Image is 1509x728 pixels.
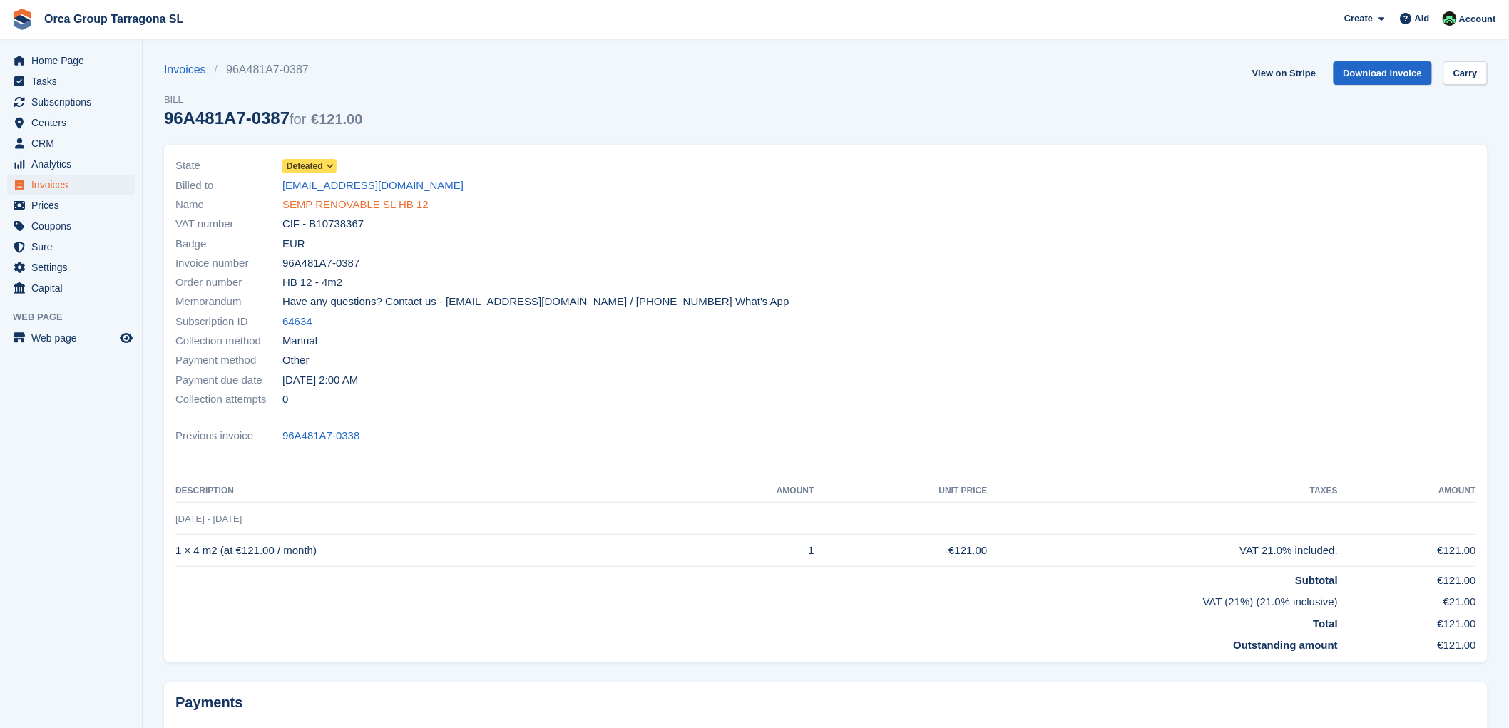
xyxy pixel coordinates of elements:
font: 96A481A7-0338 [282,429,359,441]
nav: breadcrumbs [164,61,362,78]
font: 1 [808,544,814,556]
font: Badge [175,237,206,250]
font: VAT number [175,217,234,230]
font: 96A481A7-0387 [164,108,290,128]
font: Aid [1415,13,1430,24]
font: Capital [31,282,63,294]
font: Have any questions? Contact us - [EMAIL_ADDRESS][DOMAIN_NAME] / [PHONE_NUMBER] What's App [282,295,789,307]
font: Centers [31,117,66,128]
font: Collection attempts [175,393,267,405]
font: Payments [175,694,243,710]
font: [EMAIL_ADDRESS][DOMAIN_NAME] [282,179,464,191]
font: Name [175,198,204,210]
font: VAT 21.0% included. [1240,544,1339,556]
font: Previous invoice [175,429,253,441]
font: Manual [282,334,317,347]
a: menu [7,175,135,195]
a: menu [7,278,135,298]
font: Defeated [287,161,323,171]
a: menu [7,328,135,348]
a: Defeated [282,158,337,174]
font: EUR [282,237,305,250]
font: Analytics [31,158,71,170]
font: CIF - B10738367 [282,217,364,230]
a: View on Stripe [1247,61,1321,85]
font: State [175,159,200,171]
font: for [290,111,306,127]
font: SEMP RENOVABLE SL HB 12 [282,198,429,210]
img: Tania [1443,11,1457,26]
a: Invoices [164,61,215,78]
font: Subtotal [1295,574,1338,586]
font: Other [282,354,310,366]
a: menu [7,71,135,91]
a: menu [7,113,135,133]
font: Coupons [31,220,71,232]
a: 96A481A7-0338 [282,428,359,444]
font: Account [1459,14,1496,24]
a: 64634 [282,314,312,330]
a: Carry [1443,61,1488,85]
font: Subscription ID [175,315,248,327]
font: Carry [1453,68,1478,78]
font: Sure [31,241,53,252]
font: CRM [31,138,54,149]
img: stora-icon-8386f47178a22dfd0bd8f6a31ec36ba5ce8667c1dd55bd0f319d3a0aa187defe.svg [11,9,33,30]
font: Tasks [31,76,57,87]
a: menu [7,257,135,277]
font: €121.00 [1438,617,1476,630]
font: Orca Group Tarragona SL [44,13,183,25]
font: 64634 [282,315,312,327]
a: menu [7,92,135,112]
font: Billed to [175,179,213,191]
a: menu [7,133,135,153]
font: Memorandum [175,295,242,307]
font: HB 12 - 4m2 [282,276,342,288]
font: Bill [164,94,183,105]
font: €121.00 [1438,574,1476,586]
font: €121.00 [1438,544,1476,556]
a: menu [7,237,135,257]
font: Invoices [164,63,206,76]
font: Description [175,486,234,496]
a: Orca Group Tarragona SL [39,7,189,31]
time: 2025-08-05 00:00:00 UTC [282,372,358,389]
a: Download invoice [1334,61,1433,85]
font: Web page [13,312,63,322]
font: €121.00 [1438,639,1476,651]
font: Outstanding amount [1234,639,1339,651]
font: [DATE] 2:00 AM [282,374,358,386]
font: €121.00 [948,544,987,556]
font: 1 × 4 m2 (at €121.00 / month) [175,544,317,556]
font: Unit price [939,486,988,496]
font: View on Stripe [1252,68,1316,78]
font: €121.00 [311,111,362,127]
font: 0 [282,393,288,405]
a: menu [7,154,135,174]
font: Payment method [175,354,256,366]
font: Settings [31,262,68,273]
font: Download invoice [1344,68,1423,78]
font: 96A481A7-0387 [282,257,359,269]
font: Collection method [175,334,261,347]
font: Web page [31,332,77,344]
a: menu [7,195,135,215]
font: Home Page [31,55,84,66]
a: [EMAIL_ADDRESS][DOMAIN_NAME] [282,178,464,194]
a: Store Preview [118,329,135,347]
font: Create [1344,13,1373,24]
font: Order number [175,276,242,288]
font: Total [1313,617,1338,630]
a: SEMP RENOVABLE SL HB 12 [282,197,429,213]
font: [DATE] - [DATE] [175,513,242,524]
font: Invoices [31,179,68,190]
font: Amount [1438,486,1476,496]
font: €21.00 [1443,595,1476,607]
font: AMOUNT [777,486,814,496]
font: Taxes [1310,486,1338,496]
font: Subscriptions [31,96,91,108]
a: menu [7,216,135,236]
font: Prices [31,200,59,211]
font: VAT (21%) (21.0% inclusive) [1203,595,1338,607]
font: Invoice number [175,257,249,269]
